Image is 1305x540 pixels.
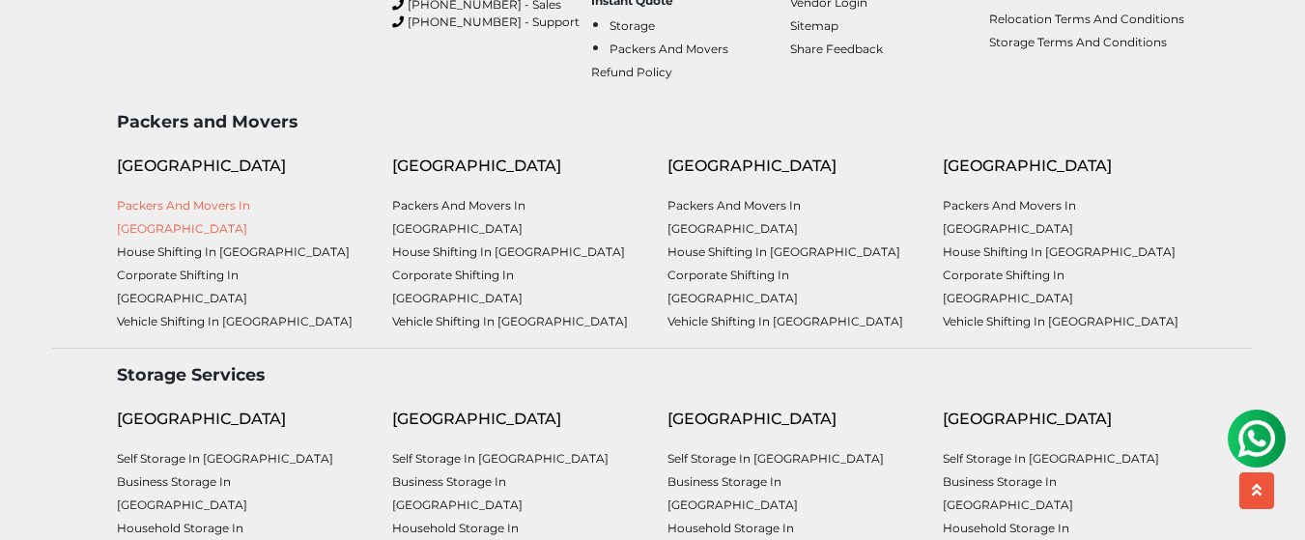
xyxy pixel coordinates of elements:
[943,474,1073,512] a: Business Storage in [GEOGRAPHIC_DATA]
[392,268,523,305] a: Corporate Shifting in [GEOGRAPHIC_DATA]
[667,451,884,466] a: Self Storage in [GEOGRAPHIC_DATA]
[943,244,1176,259] a: House shifting in [GEOGRAPHIC_DATA]
[117,451,333,466] a: Self Storage in [GEOGRAPHIC_DATA]
[392,14,591,31] a: [PHONE_NUMBER] - Support
[117,408,363,431] div: [GEOGRAPHIC_DATA]
[392,451,609,466] a: Self Storage in [GEOGRAPHIC_DATA]
[610,18,655,33] a: Storage
[392,244,625,259] a: House shifting in [GEOGRAPHIC_DATA]
[943,314,1178,328] a: Vehicle shifting in [GEOGRAPHIC_DATA]
[989,35,1167,49] a: Storage Terms and Conditions
[117,268,247,305] a: Corporate Shifting in [GEOGRAPHIC_DATA]
[989,12,1184,26] a: Relocation Terms and Conditions
[19,19,58,58] img: whatsapp-icon.svg
[667,244,900,259] a: House shifting in [GEOGRAPHIC_DATA]
[117,314,353,328] a: Vehicle shifting in [GEOGRAPHIC_DATA]
[1239,472,1274,509] button: scroll up
[392,314,628,328] a: Vehicle shifting in [GEOGRAPHIC_DATA]
[117,198,250,236] a: Packers and Movers in [GEOGRAPHIC_DATA]
[392,474,523,512] a: Business Storage in [GEOGRAPHIC_DATA]
[943,451,1159,466] a: Self Storage in [GEOGRAPHIC_DATA]
[610,42,728,56] a: Packers and Movers
[790,18,838,33] a: Sitemap
[392,198,525,236] a: Packers and Movers in [GEOGRAPHIC_DATA]
[392,408,638,431] div: [GEOGRAPHIC_DATA]
[667,268,798,305] a: Corporate Shifting in [GEOGRAPHIC_DATA]
[943,198,1076,236] a: Packers and Movers in [GEOGRAPHIC_DATA]
[117,155,363,178] div: [GEOGRAPHIC_DATA]
[117,244,350,259] a: House shifting in [GEOGRAPHIC_DATA]
[591,65,672,79] a: Refund Policy
[667,474,798,512] a: Business Storage in [GEOGRAPHIC_DATA]
[667,198,801,236] a: Packers and Movers in [GEOGRAPHIC_DATA]
[667,155,914,178] div: [GEOGRAPHIC_DATA]
[667,314,903,328] a: Vehicle shifting in [GEOGRAPHIC_DATA]
[943,408,1189,431] div: [GEOGRAPHIC_DATA]
[943,155,1189,178] div: [GEOGRAPHIC_DATA]
[790,42,883,56] a: Share Feedback
[667,408,914,431] div: [GEOGRAPHIC_DATA]
[117,474,247,512] a: Business Storage in [GEOGRAPHIC_DATA]
[943,268,1073,305] a: Corporate Shifting in [GEOGRAPHIC_DATA]
[117,364,1189,384] h3: Storage Services
[117,111,1189,131] h3: Packers and Movers
[392,155,638,178] div: [GEOGRAPHIC_DATA]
